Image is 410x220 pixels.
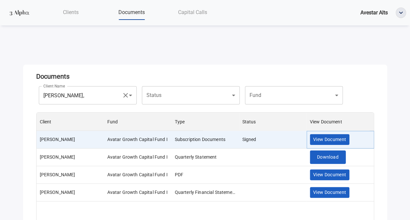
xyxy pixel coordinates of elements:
[239,113,307,131] div: Status
[118,9,145,15] span: Documents
[175,189,236,196] div: Quarterly Financial Statement
[107,154,168,160] div: Avatar Growth Capital Fund I
[107,136,168,143] div: Avatar Growth Capital Fund I
[43,83,65,89] label: Client Name
[37,113,104,131] div: Client
[175,113,185,131] div: Type
[175,171,183,178] div: PDF
[245,86,325,104] div: [PERSON_NAME],
[310,134,350,145] button: View Document
[40,6,101,19] a: Clients
[39,86,119,104] div: [PERSON_NAME],
[40,113,52,131] div: Client
[360,9,388,16] span: Avestar Alts
[40,136,75,143] div: SANJIV JAIN
[175,154,217,160] div: Quarterly Statement
[142,86,222,104] div: [PERSON_NAME],
[162,6,223,19] a: Capital Calls
[8,7,31,19] img: logo
[242,136,256,143] div: Signed
[396,8,406,18] img: ellipse
[313,188,346,196] span: View Document
[107,171,168,178] div: Avatar Growth Capital Fund I
[172,113,239,131] div: Type
[396,8,406,18] button: ellipse
[242,113,256,131] div: Status
[107,113,118,131] div: Fund
[178,9,207,15] span: Capital Calls
[63,9,79,15] span: Clients
[40,171,75,178] div: SANJIV JAIN
[310,169,350,180] button: View Document
[307,113,374,131] div: View Document
[36,72,374,80] h5: Documents
[310,113,342,131] div: View Document
[317,153,339,161] span: Download
[104,113,172,131] div: Fund
[310,187,350,198] button: View Document
[101,6,162,19] a: Documents
[40,154,75,160] div: SANJIV JAIN
[107,189,168,196] div: Avatar Growth Capital Fund I
[40,189,75,196] div: SANJIV JAIN
[313,171,346,179] span: View Document
[313,135,346,144] span: View Document
[175,136,225,143] div: Subscription Documents
[310,150,346,164] button: Download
